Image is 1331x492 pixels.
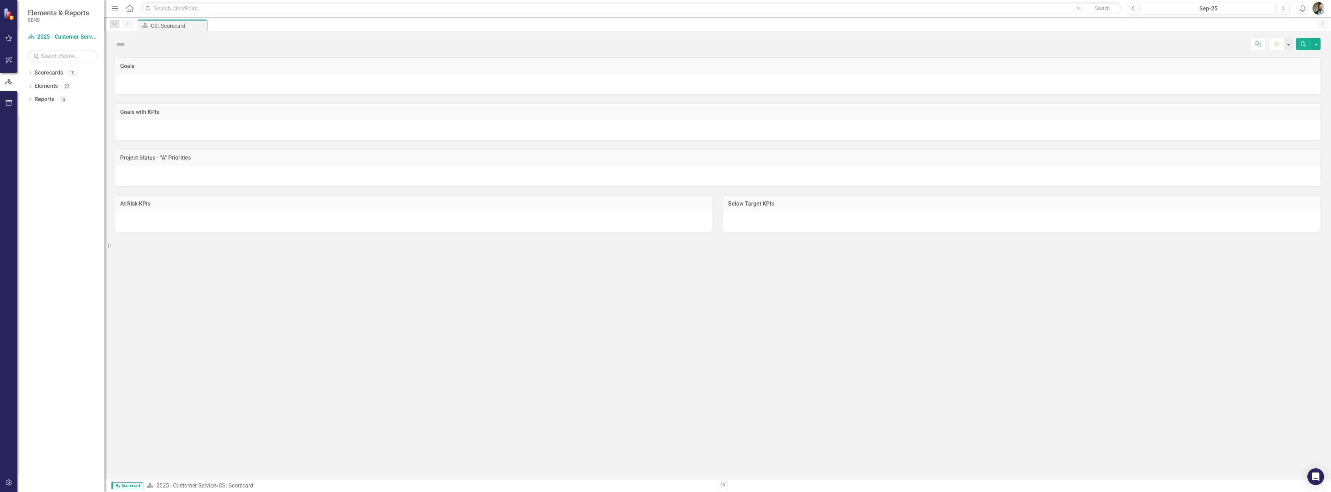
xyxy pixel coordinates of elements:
div: 23 [61,83,72,89]
h3: At Risk KPIs [120,201,707,207]
div: 10 [67,70,78,76]
button: Search [1085,3,1120,13]
input: Search ClearPoint... [141,2,1122,15]
div: CS: Scorecard [219,482,253,489]
h3: Below Target KPIs [728,201,1315,207]
h3: Goals [120,63,1315,69]
h3: Project Status - "A" Priorities [120,155,1315,161]
span: Elements & Reports [28,9,89,17]
div: Sep-25 [1144,5,1272,13]
a: 2025 - Customer Service [28,33,98,41]
img: Not Defined [115,39,126,50]
span: By Scorecard [111,482,143,489]
small: SENS [28,17,89,23]
div: CS: Scorecard [151,22,205,30]
a: 2025 - Customer Service [156,482,216,489]
span: Search [1095,5,1110,11]
div: 12 [57,96,69,102]
a: Elements [34,82,58,90]
img: ClearPoint Strategy [3,7,16,21]
img: Chad Molen [1313,2,1325,15]
div: Open Intercom Messenger [1307,468,1324,485]
button: Sep-25 [1142,2,1275,15]
div: » [147,482,713,490]
input: Search Below... [28,50,98,62]
a: Scorecards [34,69,63,77]
a: Reports [34,95,54,103]
h3: Goals with KPIs [120,109,1315,115]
